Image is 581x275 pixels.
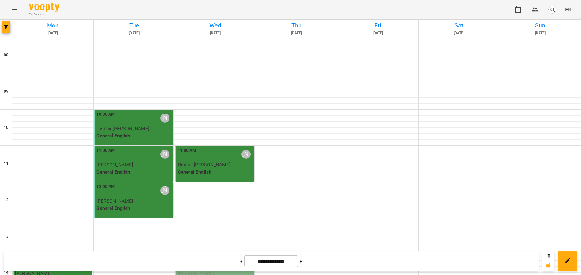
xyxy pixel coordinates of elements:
h6: 08 [4,52,8,59]
p: General English [178,168,253,176]
div: Макарова Яна [241,150,251,159]
button: Menu [7,2,22,17]
img: Voopty Logo [29,3,59,12]
span: [PERSON_NAME] [96,198,133,204]
p: General English [96,132,172,139]
div: Макарова Яна [160,186,169,195]
span: Пип’як [PERSON_NAME] [96,126,149,131]
span: For Business [29,12,59,16]
div: Макарова Яна [160,114,169,123]
h6: [DATE] [419,30,498,36]
h6: Sun [501,21,580,30]
span: EN [565,6,571,13]
h6: Thu [257,21,336,30]
h6: [DATE] [176,30,255,36]
label: 11:00 AM [96,147,115,154]
h6: 10 [4,124,8,131]
span: Пип’як [PERSON_NAME] [178,162,231,168]
div: Макарова Яна [160,150,169,159]
span: [PERSON_NAME] [96,162,133,168]
label: 11:00 AM [178,147,196,154]
h6: [DATE] [257,30,336,36]
h6: Sat [419,21,498,30]
h6: [DATE] [94,30,173,36]
p: General English [96,205,172,212]
label: 12:00 PM [96,184,115,190]
h6: 13 [4,233,8,240]
h6: Mon [13,21,92,30]
button: EN [563,4,574,15]
h6: 11 [4,161,8,167]
h6: [DATE] [13,30,92,36]
label: 10:00 AM [96,111,115,118]
img: avatar_s.png [548,5,556,14]
h6: 12 [4,197,8,203]
h6: Fri [338,21,417,30]
h6: [DATE] [501,30,580,36]
h6: Tue [94,21,173,30]
p: General English [96,168,172,176]
h6: [DATE] [338,30,417,36]
h6: 09 [4,88,8,95]
h6: Wed [176,21,255,30]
